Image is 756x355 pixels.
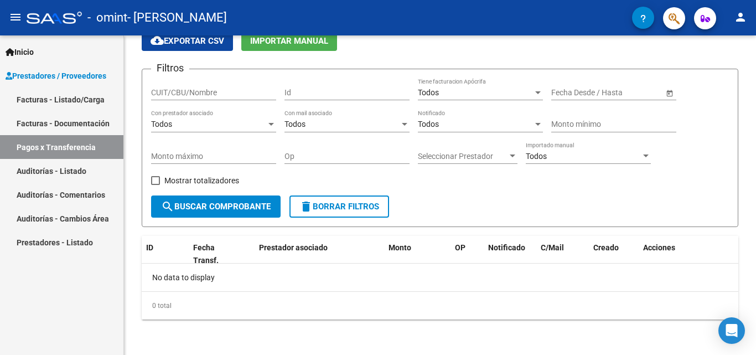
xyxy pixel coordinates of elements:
[142,236,189,272] datatable-header-cell: ID
[389,243,411,252] span: Monto
[164,174,239,187] span: Mostrar totalizadores
[551,88,592,97] input: Fecha inicio
[289,195,389,218] button: Borrar Filtros
[418,152,508,161] span: Seleccionar Prestador
[151,195,281,218] button: Buscar Comprobante
[299,202,379,212] span: Borrar Filtros
[541,243,564,252] span: C/Mail
[601,88,655,97] input: Fecha fin
[536,236,589,272] datatable-header-cell: C/Mail
[643,243,675,252] span: Acciones
[664,87,675,99] button: Open calendar
[384,236,451,272] datatable-header-cell: Monto
[151,60,189,76] h3: Filtros
[639,236,738,272] datatable-header-cell: Acciones
[6,46,34,58] span: Inicio
[151,120,172,128] span: Todos
[734,11,747,24] mat-icon: person
[451,236,484,272] datatable-header-cell: OP
[455,243,465,252] span: OP
[142,30,233,51] button: Exportar CSV
[142,264,738,291] div: No data to display
[299,200,313,213] mat-icon: delete
[250,36,328,46] span: Importar Manual
[87,6,127,30] span: - omint
[241,30,337,51] button: Importar Manual
[484,236,536,272] datatable-header-cell: Notificado
[259,243,328,252] span: Prestador asociado
[255,236,384,272] datatable-header-cell: Prestador asociado
[284,120,305,128] span: Todos
[189,236,239,272] datatable-header-cell: Fecha Transf.
[593,243,619,252] span: Creado
[161,200,174,213] mat-icon: search
[418,120,439,128] span: Todos
[9,11,22,24] mat-icon: menu
[488,243,525,252] span: Notificado
[6,70,106,82] span: Prestadores / Proveedores
[589,236,639,272] datatable-header-cell: Creado
[127,6,227,30] span: - [PERSON_NAME]
[151,36,224,46] span: Exportar CSV
[146,243,153,252] span: ID
[526,152,547,161] span: Todos
[418,88,439,97] span: Todos
[718,317,745,344] div: Open Intercom Messenger
[161,202,271,212] span: Buscar Comprobante
[193,243,219,265] span: Fecha Transf.
[142,292,738,320] div: 0 total
[151,34,164,47] mat-icon: cloud_download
